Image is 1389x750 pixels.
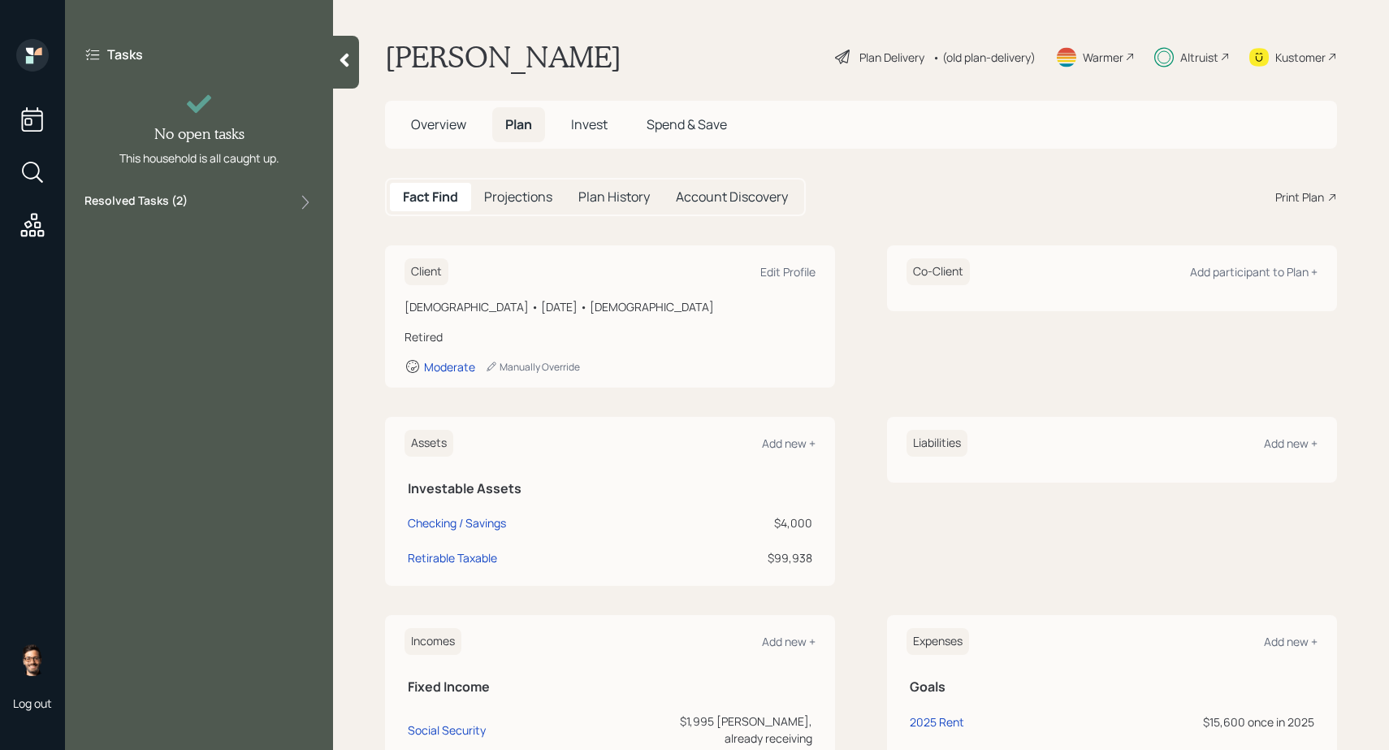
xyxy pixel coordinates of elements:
[408,679,812,695] h5: Fixed Income
[1264,436,1318,451] div: Add new +
[107,46,143,63] label: Tasks
[405,430,453,457] h6: Assets
[405,328,816,345] div: Retired
[859,49,924,66] div: Plan Delivery
[684,514,812,531] div: $4,000
[408,514,506,531] div: Checking / Savings
[16,644,49,676] img: sami-boghos-headshot.png
[1180,49,1218,66] div: Altruist
[684,549,812,566] div: $99,938
[424,359,475,375] div: Moderate
[571,115,608,133] span: Invest
[408,722,486,738] div: Social Security
[13,696,52,711] div: Log out
[932,49,1036,66] div: • (old plan-delivery)
[405,628,461,655] h6: Incomes
[119,150,279,167] div: This household is all caught up.
[408,481,812,496] h5: Investable Assets
[154,125,244,143] h4: No open tasks
[910,679,1314,695] h5: Goals
[408,549,497,566] div: Retirable Taxable
[907,258,970,285] h6: Co-Client
[84,193,188,212] label: Resolved Tasks ( 2 )
[485,360,580,374] div: Manually Override
[1190,264,1318,280] div: Add participant to Plan +
[762,634,816,649] div: Add new +
[907,628,969,655] h6: Expenses
[762,436,816,451] div: Add new +
[484,189,552,205] h5: Projections
[910,714,964,730] div: 2025 Rent
[403,189,458,205] h5: Fact Find
[405,298,816,315] div: [DEMOGRAPHIC_DATA] • [DATE] • [DEMOGRAPHIC_DATA]
[1083,49,1123,66] div: Warmer
[405,258,448,285] h6: Client
[647,115,727,133] span: Spend & Save
[505,115,532,133] span: Plan
[676,189,788,205] h5: Account Discovery
[1264,634,1318,649] div: Add new +
[411,115,466,133] span: Overview
[907,430,967,457] h6: Liabilities
[578,189,650,205] h5: Plan History
[641,713,812,747] div: $1,995 [PERSON_NAME], already receiving
[1275,189,1324,206] div: Print Plan
[385,39,621,75] h1: [PERSON_NAME]
[1275,49,1326,66] div: Kustomer
[1156,713,1314,730] div: $15,600 once in 2025
[760,264,816,280] div: Edit Profile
